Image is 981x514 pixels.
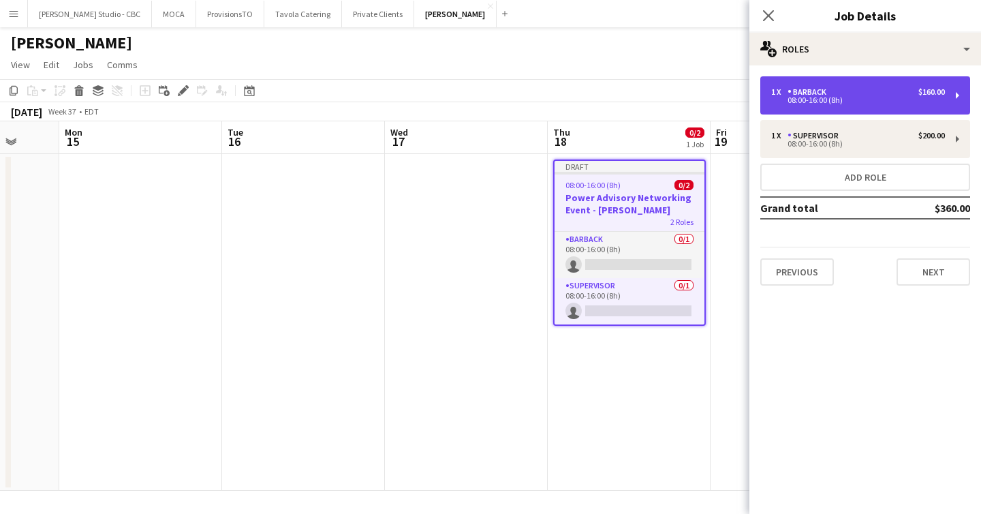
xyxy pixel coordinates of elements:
div: Roles [749,33,981,65]
button: Next [897,258,970,286]
button: [PERSON_NAME] Studio - CBC [28,1,152,27]
div: Supervisor [788,131,844,140]
div: $200.00 [918,131,945,140]
button: Tavola Catering [264,1,342,27]
div: 08:00-16:00 (8h) [771,97,945,104]
td: $360.00 [890,197,970,219]
button: Private Clients [342,1,414,27]
div: $160.00 [918,87,945,97]
button: ProvisionsTO [196,1,264,27]
div: Barback [788,87,832,97]
div: 1 x [771,131,788,140]
button: Previous [760,258,834,286]
button: MOCA [152,1,196,27]
td: Grand total [760,197,890,219]
div: 08:00-16:00 (8h) [771,140,945,147]
h3: Job Details [749,7,981,25]
div: 1 x [771,87,788,97]
button: Add role [760,164,970,191]
button: [PERSON_NAME] [414,1,497,27]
